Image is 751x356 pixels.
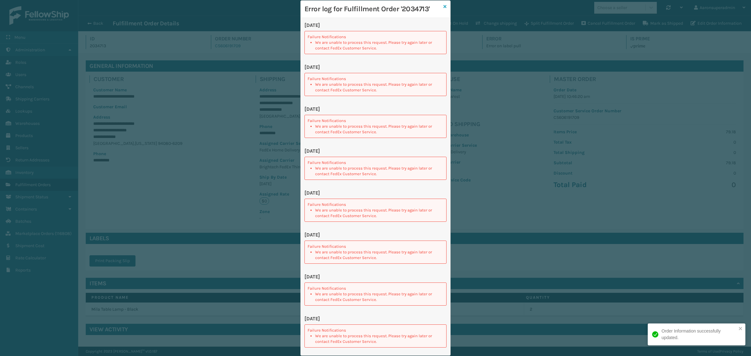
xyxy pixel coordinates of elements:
[315,124,443,135] li: We are unable to process this request. Please try again later or contact FedEx Customer Service.
[315,207,443,219] li: We are unable to process this request. Please try again later or contact FedEx Customer Service.
[304,189,447,197] p: [DATE]
[315,165,443,177] li: We are unable to process this request. Please try again later or contact FedEx Customer Service.
[738,326,743,332] button: close
[308,202,443,207] p: Failure Notifications
[315,82,443,93] li: We are unable to process this request. Please try again later or contact FedEx Customer Service.
[304,105,447,113] p: [DATE]
[304,273,447,281] p: [DATE]
[304,147,447,155] p: [DATE]
[662,328,737,341] div: Order Information successfully updated.
[304,4,441,14] h3: Error log for Fulfillment Order '2034713'
[308,328,443,333] p: Failure Notifications
[315,333,443,344] li: We are unable to process this request. Please try again later or contact FedEx Customer Service.
[308,76,443,82] p: Failure Notifications
[308,34,443,40] p: Failure Notifications
[304,64,447,71] p: [DATE]
[304,231,447,239] p: [DATE]
[308,244,443,249] p: Failure Notifications
[308,118,443,124] p: Failure Notifications
[308,286,443,291] p: Failure Notifications
[315,291,443,303] li: We are unable to process this request. Please try again later or contact FedEx Customer Service.
[304,315,447,323] p: [DATE]
[308,160,443,165] p: Failure Notifications
[315,249,443,261] li: We are unable to process this request. Please try again later or contact FedEx Customer Service.
[304,22,447,29] p: [DATE]
[315,40,443,51] li: We are unable to process this request. Please try again later or contact FedEx Customer Service.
